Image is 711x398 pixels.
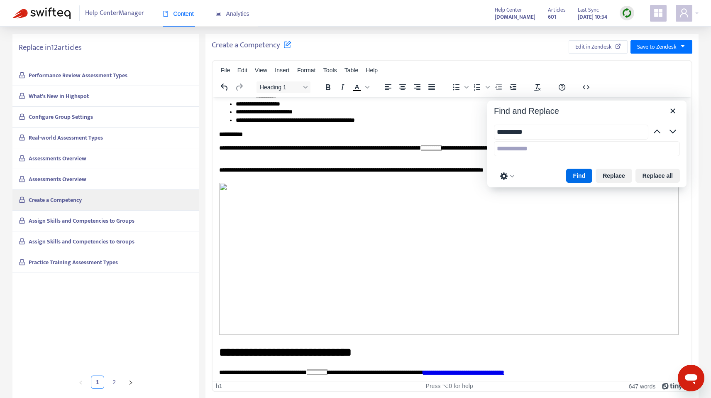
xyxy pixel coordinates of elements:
strong: Assessments Overview [29,174,86,184]
strong: Create a Competency [29,195,82,205]
iframe: Button to launch messaging window [678,365,704,391]
li: Next Page [124,376,137,389]
span: lock [19,134,25,141]
span: appstore [653,8,663,18]
button: Save to Zendeskcaret-down [630,40,692,54]
strong: What's New in Highspot [29,91,89,101]
span: Help Center [495,5,522,15]
span: lock [19,155,25,162]
span: book [163,11,169,17]
button: Previous [650,125,664,139]
span: Format [297,67,315,74]
span: lock [19,197,25,203]
strong: Assign Skills and Competencies to Groups [29,237,134,246]
button: Italic [335,81,349,93]
button: Undo [217,81,232,93]
button: 647 words [629,383,656,390]
button: Help [555,81,569,93]
span: lock [19,217,25,224]
button: Align left [381,81,395,93]
span: lock [19,259,25,265]
a: [DOMAIN_NAME] [495,12,535,22]
button: Increase indent [506,81,520,93]
span: Content [163,10,194,17]
span: Help [366,67,378,74]
iframe: Rich Text Area [213,97,691,381]
span: lock [19,72,25,79]
span: Heading 1 [260,84,301,91]
h5: Replace in 12 articles [19,43,193,53]
button: right [124,376,137,389]
span: left [78,380,83,385]
strong: 601 [548,12,556,22]
button: Preferences [497,170,517,182]
button: Bold [321,81,335,93]
img: sync.dc5367851b00ba804db3.png [622,8,632,18]
div: Numbered list [470,81,491,93]
span: Last Sync [578,5,599,15]
span: Edit [237,67,247,74]
button: Redo [232,81,246,93]
button: Decrease indent [491,81,506,93]
strong: Assign Skills and Competencies to Groups [29,216,134,226]
span: right [128,380,133,385]
span: Save to Zendesk [637,42,677,52]
li: 2 [108,376,121,389]
strong: Assessments Overview [29,154,86,163]
span: Insert [275,67,289,74]
button: Replace all [635,169,680,183]
span: caret-down [680,43,686,49]
button: left [74,376,88,389]
span: Tools [323,67,337,74]
span: View [255,67,267,74]
button: Close [666,104,680,118]
li: 1 [91,376,104,389]
a: 1 [91,376,104,388]
img: Swifteq [12,7,71,19]
button: Next [666,125,680,139]
span: area-chart [215,11,221,17]
span: Articles [548,5,565,15]
h5: Create a Competency [212,40,291,51]
span: Analytics [215,10,249,17]
div: Text color Black [350,81,371,93]
span: lock [19,176,25,182]
span: lock [19,93,25,99]
a: 2 [108,376,120,388]
strong: Performance Review Assessment Types [29,71,127,80]
div: h1 [216,383,222,390]
span: Edit in Zendesk [575,42,612,52]
button: Edit in Zendesk [569,40,628,54]
button: Justify [425,81,439,93]
span: lock [19,238,25,245]
div: Press ⌥0 for help [371,383,527,390]
button: Align center [396,81,410,93]
button: Clear formatting [530,81,545,93]
strong: Configure Group Settings [29,112,93,122]
div: Bullet list [449,81,470,93]
span: Table [345,67,358,74]
li: Previous Page [74,376,88,389]
strong: Practice Training Assessment Types [29,258,118,267]
button: Align right [410,81,424,93]
span: Help Center Manager [85,5,144,21]
strong: [DATE] 10:34 [578,12,607,22]
span: File [221,67,230,74]
button: Block Heading 1 [257,81,310,93]
span: lock [19,113,25,120]
span: user [679,8,689,18]
a: Powered by Tiny [662,383,683,389]
button: Replace [596,169,632,183]
strong: Real-world Assessment Types [29,133,103,142]
button: Find [566,169,593,183]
